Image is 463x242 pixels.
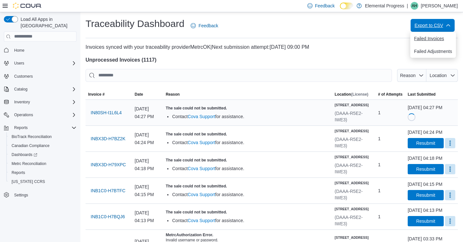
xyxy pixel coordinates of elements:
[12,73,35,80] a: Customers
[335,92,368,97] h5: Location
[166,158,329,163] h5: The sale could not be submitted.
[14,112,33,117] span: Operations
[91,187,125,194] span: INB1C0-H7BTFC
[172,191,329,198] div: Contact for assistance.
[14,61,24,66] span: Users
[91,161,126,168] span: INBX3D-H79XPC
[166,132,329,137] h5: The sale could not be submitted.
[407,2,408,10] p: |
[88,210,128,223] button: INB1C0-H7BQJ6
[188,114,215,119] a: Cova Support
[9,151,40,159] a: Dashboards
[188,140,215,145] a: Cova Support
[416,192,435,198] span: Resubmit
[18,16,77,29] span: Load All Apps in [GEOGRAPHIC_DATA]
[12,59,27,67] button: Users
[88,92,104,97] span: Invoice #
[408,207,442,213] div: [DATE] 04:13 PM
[12,191,31,199] a: Settings
[411,19,455,32] button: Export to CSV
[445,138,455,148] button: More
[188,218,215,223] a: Cova Support
[426,69,458,82] button: Location
[400,73,415,78] span: Reason
[12,98,32,106] button: Inventory
[188,192,215,197] a: Cova Support
[410,32,456,45] button: Failed Invoices
[88,132,128,145] button: INBX3D-H7BZ2K
[412,2,417,10] span: AH
[6,168,79,177] button: Reports
[9,142,77,150] span: Canadian Compliance
[9,178,77,186] span: Washington CCRS
[421,2,458,10] p: [PERSON_NAME]
[12,59,77,67] span: Users
[1,190,79,199] button: Settings
[378,109,381,117] span: 1
[166,106,329,111] h5: The sale could not be submitted.
[166,210,329,215] h5: The sale could not be submitted.
[416,218,435,224] span: Resubmit
[416,140,435,146] span: Resubmit
[132,128,163,149] div: [DATE] 04:24 PM
[12,47,27,54] a: Home
[9,169,28,177] a: Reports
[14,99,30,105] span: Inventory
[408,92,436,97] span: Last Submitted
[132,154,163,175] div: [DATE] 04:18 PM
[12,161,46,166] span: Metrc Reconciliation
[14,74,33,79] span: Customers
[1,72,79,81] button: Customers
[86,69,392,82] input: This is a search bar. After typing your query, hit enter to filter the results lower in the page.
[9,178,48,186] a: [US_STATE] CCRS
[86,56,458,64] h4: Unprocessed Invoices ( 1117 )
[335,137,363,148] span: (DAAA-R5E2-IWE3)
[9,133,77,141] span: BioTrack Reconciliation
[1,123,79,132] button: Reports
[414,19,451,32] span: Export to CSV
[378,135,381,143] span: 1
[408,138,444,148] button: Resubmit
[172,217,329,224] div: Contact for assistance.
[445,164,455,174] button: More
[86,43,458,51] p: Invoices synced with your traceability provider MetrcOK | [DATE] 09:00 PM
[430,73,447,78] span: Location
[12,152,37,157] span: Dashboards
[335,163,363,174] span: (DAAA-R5E2-IWE3)
[12,46,77,54] span: Home
[132,102,163,123] div: [DATE] 04:27 PM
[172,165,329,172] div: Contact for assistance.
[9,160,77,168] span: Metrc Reconciliation
[91,135,125,142] span: INBX3D-H7BZ2K
[408,104,442,111] div: [DATE] 04:27 PM
[9,151,77,159] span: Dashboards
[335,180,373,186] h6: [STREET_ADDRESS]
[408,164,444,174] button: Resubmit
[132,89,163,99] button: Date
[188,166,215,171] a: Cova Support
[378,161,381,169] span: 1
[6,141,79,150] button: Canadian Compliance
[335,92,368,97] span: Location (License)
[445,190,455,200] button: More
[135,92,143,97] span: Date
[188,19,221,32] a: Feedback
[9,160,49,168] a: Metrc Reconciliation
[166,232,329,238] h5: Metrc Authorization Error.
[1,98,79,107] button: Inventory
[407,113,416,122] span: Loading
[335,206,373,212] h6: [STREET_ADDRESS]
[12,72,77,80] span: Customers
[12,85,77,93] span: Catalog
[14,87,27,92] span: Catalog
[12,98,77,106] span: Inventory
[88,106,124,119] button: IN80SH-I1L6L4
[340,3,353,9] input: Dark Mode
[12,170,25,175] span: Reports
[411,2,418,10] div: Azim Hooda
[14,193,28,198] span: Settings
[132,206,163,227] div: [DATE] 04:13 PM
[6,132,79,141] button: BioTrack Reconciliation
[4,43,77,216] nav: Complex example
